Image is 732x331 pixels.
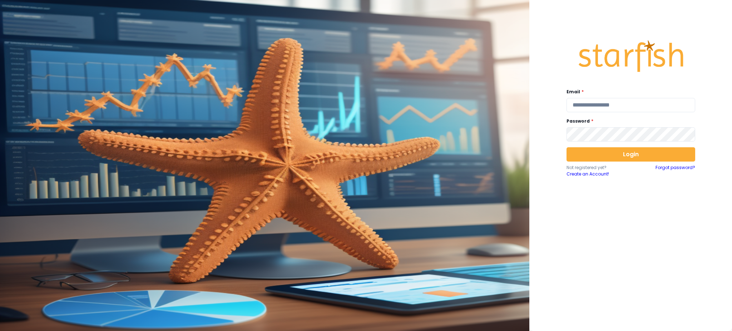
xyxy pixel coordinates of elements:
p: Not registered yet? [567,164,631,171]
img: Logo.42cb71d561138c82c4ab.png [577,34,684,79]
button: Login [567,147,695,162]
label: Email [567,89,691,95]
a: Create an Account! [567,171,631,177]
label: Password [567,118,691,124]
a: Forgot password? [656,164,695,177]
